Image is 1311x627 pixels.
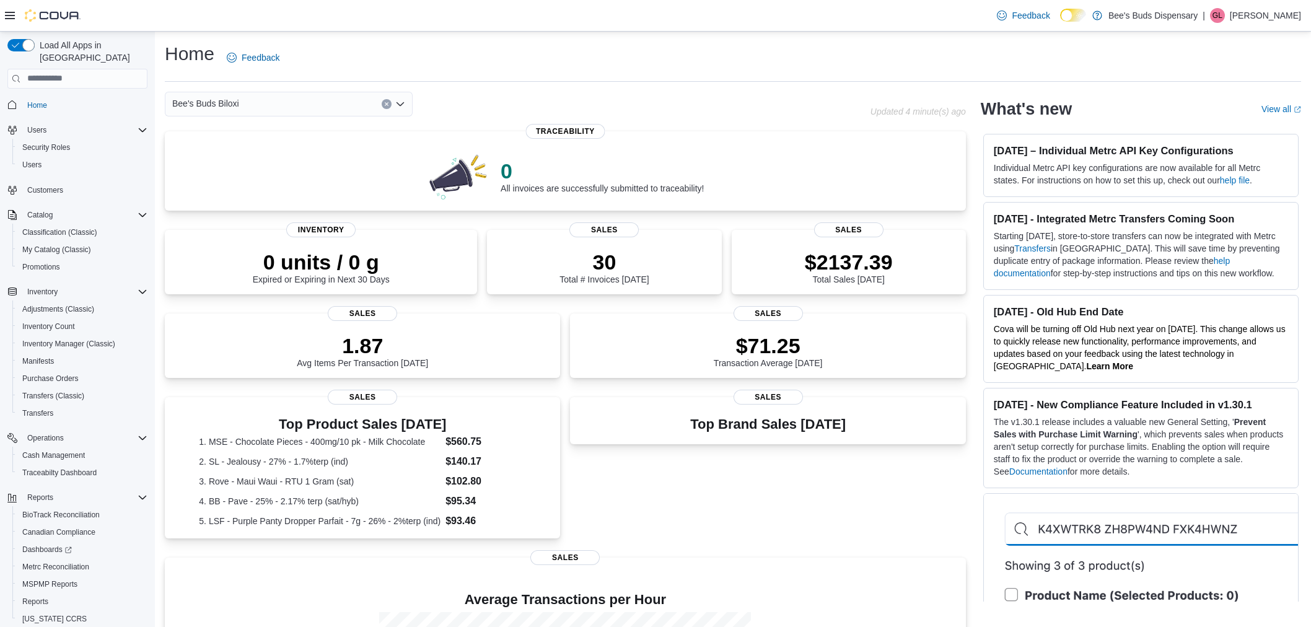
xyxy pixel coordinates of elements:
[27,210,53,220] span: Catalog
[17,157,147,172] span: Users
[22,356,54,366] span: Manifests
[17,507,147,522] span: BioTrack Reconciliation
[994,162,1288,186] p: Individual Metrc API key configurations are now available for all Metrc states. For instructions ...
[22,408,53,418] span: Transfers
[17,319,80,334] a: Inventory Count
[17,577,82,592] a: MSPMP Reports
[17,371,147,386] span: Purchase Orders
[12,524,152,541] button: Canadian Compliance
[22,374,79,384] span: Purchase Orders
[22,123,147,138] span: Users
[17,242,96,257] a: My Catalog (Classic)
[17,157,46,172] a: Users
[426,151,491,201] img: 0
[22,450,85,460] span: Cash Management
[22,245,91,255] span: My Catalog (Classic)
[222,45,284,70] a: Feedback
[172,96,239,111] span: Bee's Buds Biloxi
[253,250,390,274] p: 0 units / 0 g
[17,302,147,317] span: Adjustments (Classic)
[199,515,441,527] dt: 5. LSF - Purple Panty Dropper Parfait - 7g - 26% - 2%terp (ind)
[22,97,147,113] span: Home
[22,490,58,505] button: Reports
[22,545,72,555] span: Dashboards
[734,306,803,321] span: Sales
[17,577,147,592] span: MSPMP Reports
[12,541,152,558] a: Dashboards
[35,39,147,64] span: Load All Apps in [GEOGRAPHIC_DATA]
[1212,8,1222,23] span: GL
[2,96,152,114] button: Home
[17,448,147,463] span: Cash Management
[12,405,152,422] button: Transfers
[1230,8,1301,23] p: [PERSON_NAME]
[22,262,60,272] span: Promotions
[199,436,441,448] dt: 1. MSE - Chocolate Pieces - 400mg/10 pk - Milk Chocolate
[199,475,441,488] dt: 3. Rove - Maui Waui - RTU 1 Gram (sat)
[22,142,70,152] span: Security Roles
[1210,8,1225,23] div: Graham Lamb
[27,100,47,110] span: Home
[17,354,147,369] span: Manifests
[22,431,69,445] button: Operations
[22,123,51,138] button: Users
[559,250,649,284] div: Total # Invoices [DATE]
[22,183,68,198] a: Customers
[17,371,84,386] a: Purchase Orders
[27,185,63,195] span: Customers
[2,121,152,139] button: Users
[22,614,87,624] span: [US_STATE] CCRS
[27,493,53,502] span: Reports
[12,258,152,276] button: Promotions
[17,336,120,351] a: Inventory Manager (Classic)
[1261,104,1301,114] a: View allExternal link
[690,417,846,432] h3: Top Brand Sales [DATE]
[22,322,75,331] span: Inventory Count
[22,284,147,299] span: Inventory
[17,260,65,274] a: Promotions
[199,495,441,507] dt: 4. BB - Pave - 25% - 2.17% terp (sat/hyb)
[814,222,883,237] span: Sales
[12,241,152,258] button: My Catalog (Classic)
[12,593,152,610] button: Reports
[12,387,152,405] button: Transfers (Classic)
[12,576,152,593] button: MSPMP Reports
[12,300,152,318] button: Adjustments (Classic)
[22,527,95,537] span: Canadian Compliance
[17,302,99,317] a: Adjustments (Classic)
[1086,361,1133,371] a: Learn More
[714,333,823,368] div: Transaction Average [DATE]
[17,225,147,240] span: Classification (Classic)
[2,181,152,199] button: Customers
[17,140,147,155] span: Security Roles
[17,465,147,480] span: Traceabilty Dashboard
[526,124,605,139] span: Traceability
[17,612,147,626] span: Washington CCRS
[17,225,102,240] a: Classification (Classic)
[17,559,147,574] span: Metrc Reconciliation
[1009,467,1068,476] a: Documentation
[22,579,77,589] span: MSPMP Reports
[17,542,77,557] a: Dashboards
[12,370,152,387] button: Purchase Orders
[22,98,52,113] a: Home
[559,250,649,274] p: 30
[2,489,152,506] button: Reports
[199,455,441,468] dt: 2. SL - Jealousy - 27% - 1.7%terp (ind)
[994,256,1230,278] a: help documentation
[994,305,1288,318] h3: [DATE] - Old Hub End Date
[2,206,152,224] button: Catalog
[994,324,1286,371] span: Cova will be turning off Old Hub next year on [DATE]. This change allows us to quickly release ne...
[286,222,356,237] span: Inventory
[22,208,58,222] button: Catalog
[382,99,392,109] button: Clear input
[994,213,1288,225] h3: [DATE] - Integrated Metrc Transfers Coming Soon
[445,494,526,509] dd: $95.34
[994,417,1266,439] strong: Prevent Sales with Purchase Limit Warning
[27,125,46,135] span: Users
[253,250,390,284] div: Expired or Expiring in Next 30 Days
[17,319,147,334] span: Inventory Count
[714,333,823,358] p: $71.25
[25,9,81,22] img: Cova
